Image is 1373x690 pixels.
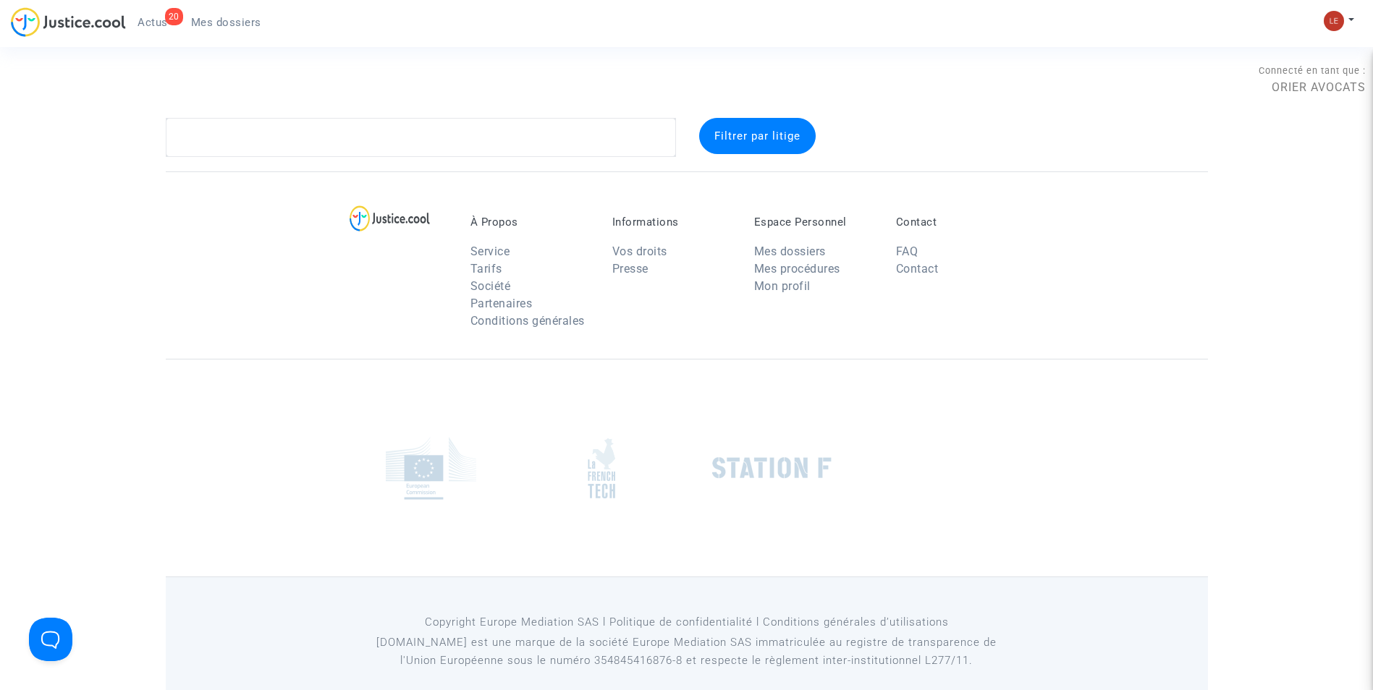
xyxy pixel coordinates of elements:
[165,8,183,25] div: 20
[138,16,168,29] span: Actus
[1259,65,1366,76] span: Connecté en tant que :
[754,216,874,229] p: Espace Personnel
[754,262,840,276] a: Mes procédures
[357,634,1016,670] p: [DOMAIN_NAME] est une marque de la société Europe Mediation SAS immatriculée au registre de tr...
[470,216,591,229] p: À Propos
[470,262,502,276] a: Tarifs
[588,438,615,499] img: french_tech.png
[612,244,667,258] a: Vos droits
[896,244,918,258] a: FAQ
[470,279,511,293] a: Société
[179,12,273,33] a: Mes dossiers
[612,262,649,276] a: Presse
[1324,11,1344,31] img: 7d989c7df380ac848c7da5f314e8ff03
[712,457,832,479] img: stationf.png
[191,16,261,29] span: Mes dossiers
[350,205,430,231] img: logo-lg.svg
[386,437,476,500] img: europe_commision.png
[754,279,811,293] a: Mon profil
[470,297,533,310] a: Partenaires
[612,216,732,229] p: Informations
[470,314,585,328] a: Conditions générales
[126,12,179,33] a: 20Actus
[357,613,1016,631] p: Copyright Europe Mediation SAS l Politique de confidentialité l Conditions générales d’utilisa...
[896,262,939,276] a: Contact
[714,129,800,142] span: Filtrer par litige
[896,216,1016,229] p: Contact
[11,7,126,37] img: jc-logo.svg
[470,244,510,258] a: Service
[29,618,72,661] iframe: Help Scout Beacon - Open
[754,244,826,258] a: Mes dossiers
